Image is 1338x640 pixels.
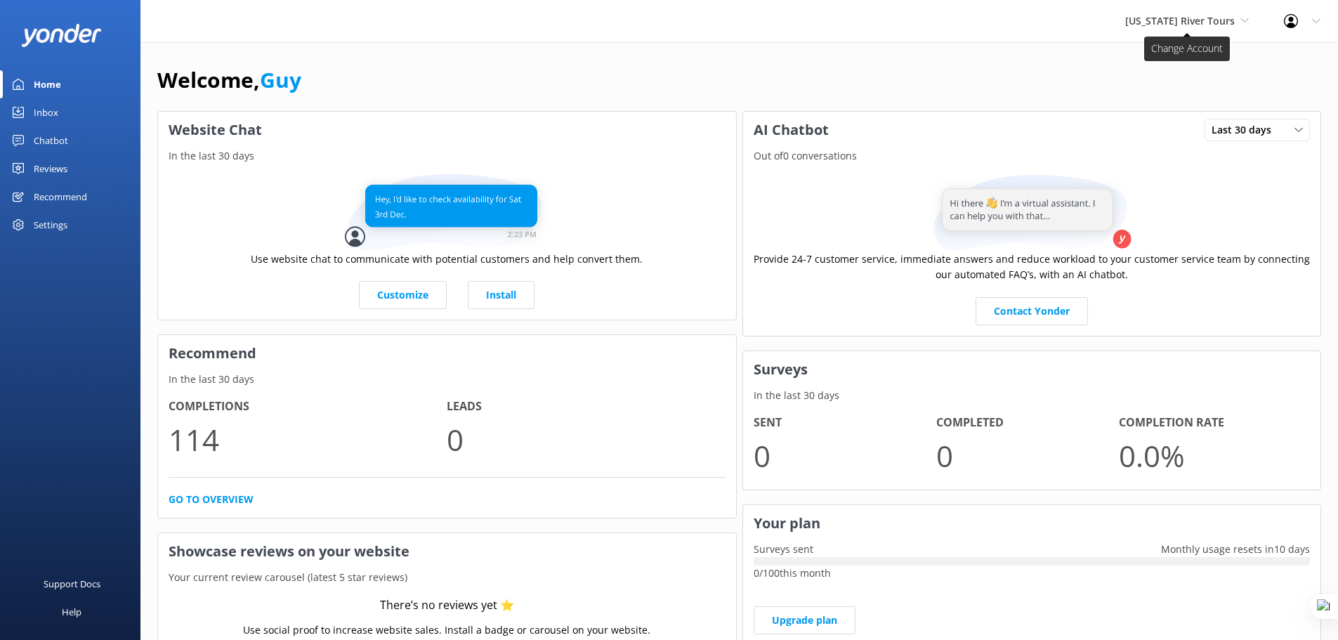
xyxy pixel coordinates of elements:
a: Go to overview [169,492,254,507]
p: Provide 24-7 customer service, immediate answers and reduce workload to your customer service tea... [754,252,1311,283]
div: Help [62,598,81,626]
h4: Completion Rate [1119,414,1301,432]
span: [US_STATE] River Tours [1125,14,1235,27]
h3: AI Chatbot [743,112,839,148]
p: Use social proof to increase website sales. Install a badge or carousel on your website. [243,622,650,638]
h4: Completed [936,414,1119,432]
p: 0.0 % [1119,432,1301,479]
h4: Completions [169,398,447,416]
p: Your current review carousel (latest 5 star reviews) [158,570,736,585]
h3: Surveys [743,351,1321,388]
a: Contact Yonder [976,297,1088,325]
span: Last 30 days [1212,122,1280,138]
h3: Your plan [743,505,1321,542]
p: 0 [447,416,725,463]
div: Recommend [34,183,87,211]
div: Chatbot [34,126,68,155]
h3: Recommend [158,335,736,372]
a: Customize [359,281,447,309]
p: In the last 30 days [158,372,736,387]
p: Surveys sent [743,542,824,557]
a: Install [468,281,534,309]
p: 0 [754,432,936,479]
p: 0 [936,432,1119,479]
img: assistant... [930,175,1134,252]
div: Support Docs [44,570,100,598]
p: 114 [169,416,447,463]
p: Out of 0 conversations [743,148,1321,164]
p: Monthly usage resets in 10 days [1150,542,1320,557]
h3: Showcase reviews on your website [158,533,736,570]
a: Guy [260,65,301,94]
a: Upgrade plan [754,606,855,634]
h3: Website Chat [158,112,736,148]
p: Use website chat to communicate with potential customers and help convert them. [251,252,643,267]
div: Settings [34,211,67,239]
div: Inbox [34,98,58,126]
div: Reviews [34,155,67,183]
p: 0 / 100 this month [754,566,1311,581]
p: In the last 30 days [743,388,1321,403]
p: In the last 30 days [158,148,736,164]
h1: Welcome, [157,63,301,97]
img: yonder-white-logo.png [21,24,102,47]
div: Home [34,70,61,98]
img: conversation... [345,174,549,251]
div: There’s no reviews yet ⭐ [380,596,514,615]
h4: Leads [447,398,725,416]
h4: Sent [754,414,936,432]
